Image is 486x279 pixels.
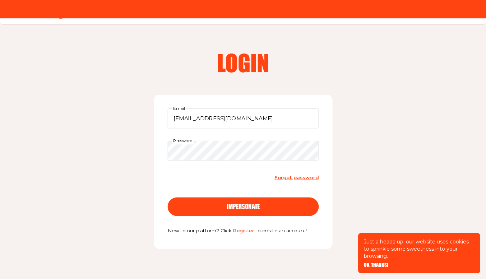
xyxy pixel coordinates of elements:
label: Password [172,137,194,144]
span: Forgot password [274,174,319,180]
input: Email [167,108,319,128]
p: Just a heads-up: our website uses cookies to sprinkle some sweetness into your browsing. [364,238,475,260]
a: Forgot password [274,173,319,182]
button: impersonate [167,197,319,216]
input: Password [167,141,319,161]
a: Register [233,228,254,234]
p: New to our platform? Click to create an account! [167,227,319,235]
label: Email [172,104,186,112]
span: impersonate [227,204,260,210]
button: OK, THANKS! [364,262,388,268]
h2: Login [151,51,335,74]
